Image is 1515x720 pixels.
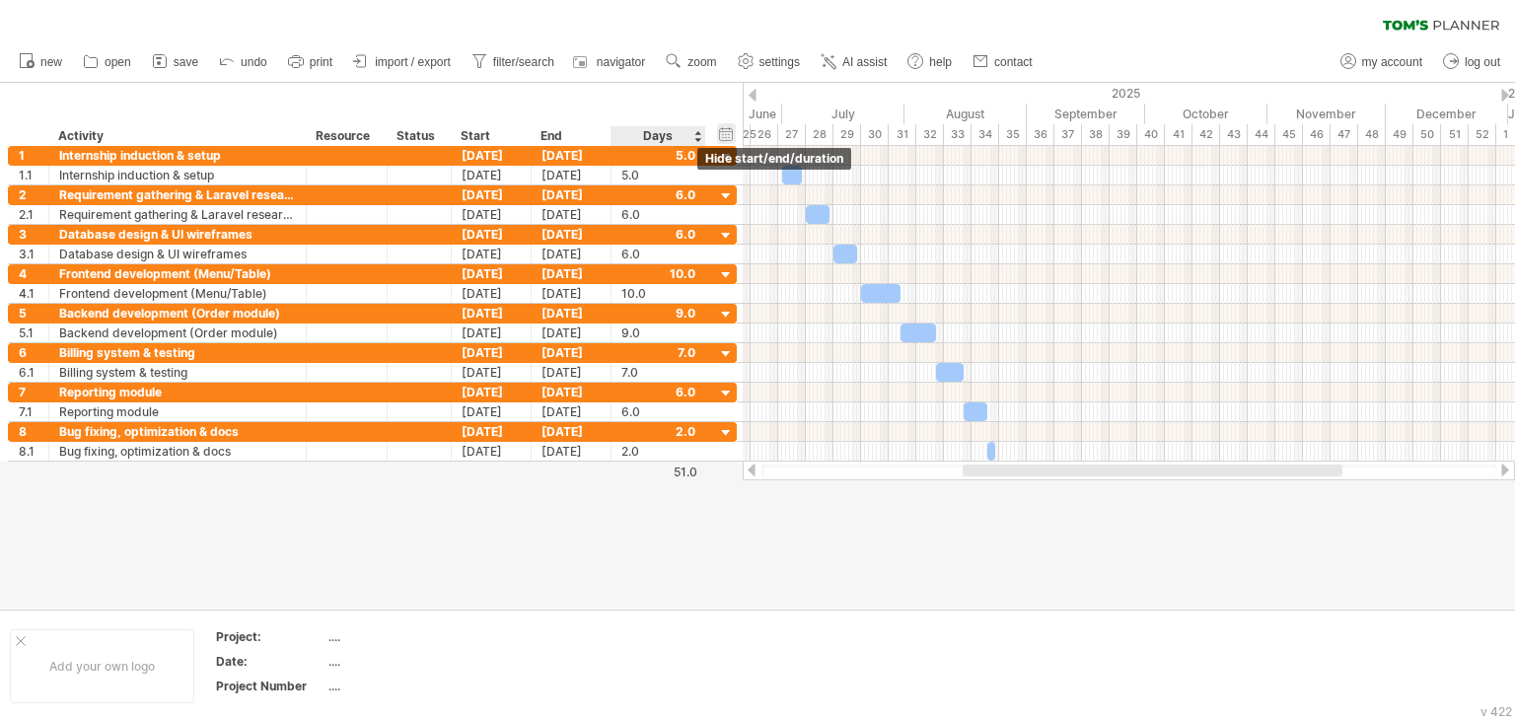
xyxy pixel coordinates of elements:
[58,126,295,146] div: Activity
[452,185,532,204] div: [DATE]
[216,678,325,694] div: Project Number
[59,304,296,323] div: Backend development (Order module)
[1027,104,1145,124] div: September 2025
[968,49,1039,75] a: contact
[1145,104,1267,124] div: October 2025
[19,225,48,244] div: 3
[19,324,48,342] div: 5.1
[904,104,1027,124] div: August 2025
[452,205,532,224] div: [DATE]
[216,628,325,645] div: Project:
[1082,124,1110,145] div: 38
[174,55,198,69] span: save
[452,245,532,263] div: [DATE]
[59,146,296,165] div: Internship induction & setup
[1335,49,1428,75] a: my account
[532,264,612,283] div: [DATE]
[19,343,48,362] div: 6
[68,83,1508,104] div: 2025
[452,442,532,461] div: [DATE]
[59,205,296,224] div: Requirement gathering & Laravel research
[310,55,332,69] span: print
[216,653,325,670] div: Date:
[916,124,944,145] div: 32
[78,49,137,75] a: open
[597,55,645,69] span: navigator
[621,363,695,382] div: 7.0
[1469,124,1496,145] div: 52
[842,55,887,69] span: AI assist
[14,49,68,75] a: new
[19,383,48,401] div: 7
[532,304,612,323] div: [DATE]
[1465,55,1500,69] span: log out
[1480,704,1512,719] div: v 422
[1165,124,1192,145] div: 41
[1275,124,1303,145] div: 45
[816,49,893,75] a: AI assist
[621,245,695,263] div: 6.0
[59,442,296,461] div: Bug fixing, optimization & docs
[994,55,1033,69] span: contact
[19,422,48,441] div: 8
[461,126,520,146] div: Start
[59,225,296,244] div: Database design & UI wireframes
[59,264,296,283] div: Frontend development (Menu/Table)
[532,402,612,421] div: [DATE]
[532,442,612,461] div: [DATE]
[59,422,296,441] div: Bug fixing, optimization & docs
[59,324,296,342] div: Backend development (Order module)
[751,124,778,145] div: 26
[452,422,532,441] div: [DATE]
[613,465,697,479] div: 51.0
[467,49,560,75] a: filter/search
[611,126,704,146] div: Days
[661,49,722,75] a: zoom
[687,55,716,69] span: zoom
[944,124,972,145] div: 33
[19,146,48,165] div: 1
[105,55,131,69] span: open
[1358,124,1386,145] div: 48
[1441,124,1469,145] div: 51
[1027,124,1054,145] div: 36
[59,363,296,382] div: Billing system & testing
[759,55,800,69] span: settings
[929,55,952,69] span: help
[782,104,904,124] div: July 2025
[532,422,612,441] div: [DATE]
[1438,49,1506,75] a: log out
[19,284,48,303] div: 4.1
[532,324,612,342] div: [DATE]
[1267,104,1386,124] div: November 2025
[733,49,806,75] a: settings
[532,343,612,362] div: [DATE]
[375,55,451,69] span: import / export
[532,205,612,224] div: [DATE]
[214,49,273,75] a: undo
[621,284,695,303] div: 10.0
[1110,124,1137,145] div: 39
[59,343,296,362] div: Billing system & testing
[972,124,999,145] div: 34
[19,166,48,184] div: 1.1
[532,146,612,165] div: [DATE]
[999,124,1027,145] div: 35
[328,678,494,694] div: ....
[1054,124,1082,145] div: 37
[1192,124,1220,145] div: 42
[1386,104,1508,124] div: December 2025
[283,49,338,75] a: print
[889,124,916,145] div: 31
[59,383,296,401] div: Reporting module
[541,126,600,146] div: End
[621,205,695,224] div: 6.0
[1303,124,1331,145] div: 46
[621,166,695,184] div: 5.0
[452,402,532,421] div: [DATE]
[452,383,532,401] div: [DATE]
[59,185,296,204] div: Requirement gathering & Laravel research
[241,55,267,69] span: undo
[328,628,494,645] div: ....
[10,629,194,703] div: Add your own logo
